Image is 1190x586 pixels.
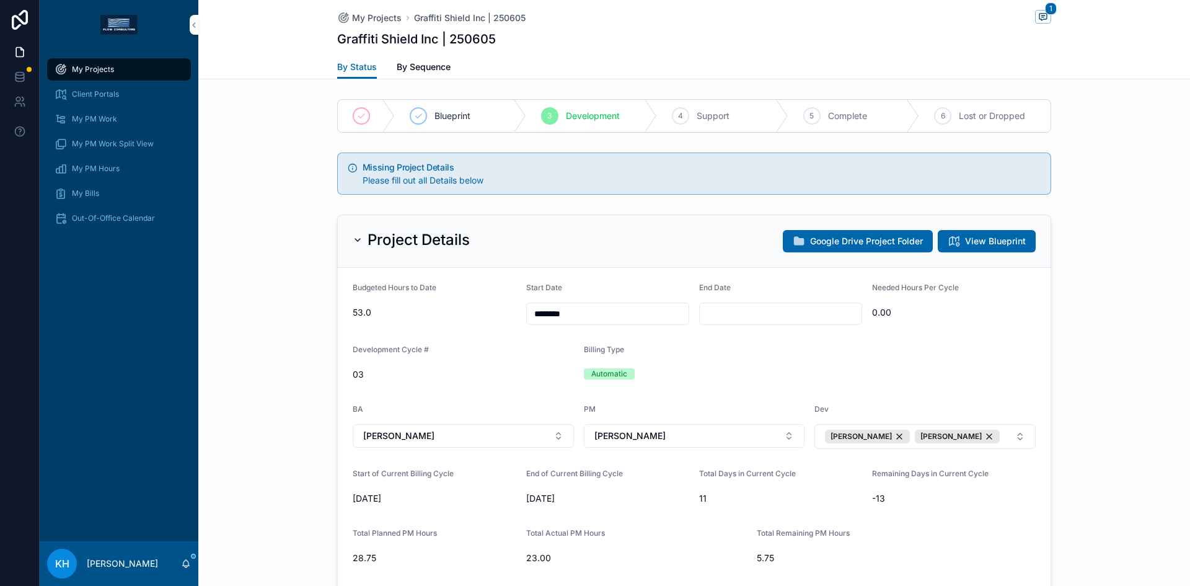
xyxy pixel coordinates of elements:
[872,492,1036,505] span: -13
[337,30,496,48] h1: Graffiti Shield Inc | 250605
[368,230,470,250] h2: Project Details
[363,430,434,442] span: [PERSON_NAME]
[72,64,114,74] span: My Projects
[72,89,119,99] span: Client Portals
[353,368,574,381] span: 03
[584,424,805,448] button: Select Button
[87,557,158,570] p: [PERSON_NAME]
[353,528,437,538] span: Total Planned PM Hours
[100,15,138,35] img: App logo
[353,306,516,319] span: 53.0
[397,56,451,81] a: By Sequence
[699,492,862,505] span: 11
[47,83,191,105] a: Client Portals
[72,114,117,124] span: My PM Work
[872,306,1036,319] span: 0.00
[1035,10,1051,25] button: 1
[353,552,516,564] span: 28.75
[526,283,562,292] span: Start Date
[584,345,624,354] span: Billing Type
[337,56,377,79] a: By Status
[1045,2,1057,15] span: 1
[872,469,989,478] span: Remaining Days in Current Cycle
[72,213,155,223] span: Out-Of-Office Calendar
[814,404,829,414] span: Dev
[352,12,402,24] span: My Projects
[47,182,191,205] a: My Bills
[965,235,1026,247] span: View Blueprint
[353,492,516,505] span: [DATE]
[47,158,191,180] a: My PM Hours
[47,133,191,155] a: My PM Work Split View
[941,111,945,121] span: 6
[783,230,933,252] button: Google Drive Project Folder
[699,469,796,478] span: Total Days in Current Cycle
[831,432,892,442] span: [PERSON_NAME]
[915,430,1000,443] button: Unselect 41
[397,61,451,73] span: By Sequence
[678,111,683,121] span: 4
[47,207,191,229] a: Out-Of-Office Calendar
[566,110,620,122] span: Development
[363,174,1041,187] div: Please fill out all Details below
[938,230,1036,252] button: View Blueprint
[825,430,910,443] button: Unselect 9
[353,345,429,354] span: Development Cycle #
[810,235,923,247] span: Google Drive Project Folder
[828,110,867,122] span: Complete
[757,552,978,564] span: 5.75
[337,61,377,73] span: By Status
[584,404,596,414] span: PM
[363,163,1041,172] h5: Missing Project Details
[434,110,470,122] span: Blueprint
[920,432,982,442] span: [PERSON_NAME]
[591,368,627,380] div: Automatic
[72,139,154,149] span: My PM Work Split View
[47,58,191,81] a: My Projects
[959,110,1025,122] span: Lost or Dropped
[72,164,120,174] span: My PM Hours
[526,492,690,505] span: [DATE]
[337,12,402,24] a: My Projects
[526,528,605,538] span: Total Actual PM Hours
[547,111,552,121] span: 3
[40,50,198,246] div: scrollable content
[697,110,729,122] span: Support
[809,111,814,121] span: 5
[72,189,99,198] span: My Bills
[526,552,747,564] span: 23.00
[414,12,526,24] a: Graffiti Shield Inc | 250605
[353,469,454,478] span: Start of Current Billing Cycle
[699,283,731,292] span: End Date
[363,175,483,185] span: Please fill out all Details below
[353,283,436,292] span: Budgeted Hours to Date
[47,108,191,130] a: My PM Work
[757,528,850,538] span: Total Remaining PM Hours
[594,430,666,442] span: [PERSON_NAME]
[55,556,69,571] span: KH
[526,469,623,478] span: End of Current Billing Cycle
[353,404,363,414] span: BA
[814,424,1036,449] button: Select Button
[872,283,959,292] span: Needed Hours Per Cycle
[353,424,574,448] button: Select Button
